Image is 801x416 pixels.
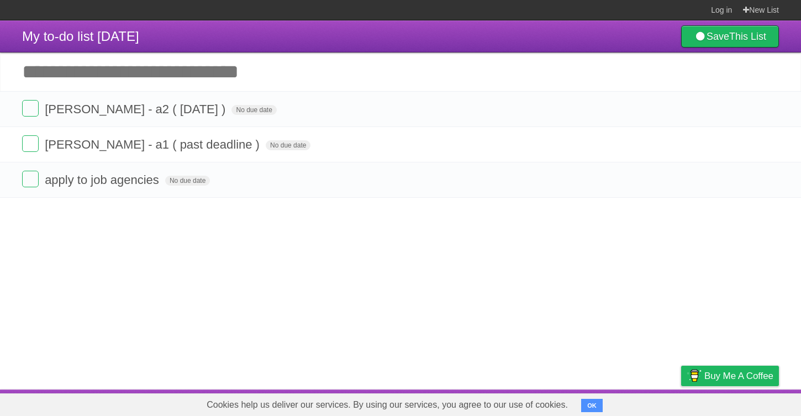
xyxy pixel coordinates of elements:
[667,392,695,413] a: Privacy
[231,105,276,115] span: No due date
[581,399,603,412] button: OK
[571,392,615,413] a: Developers
[534,392,557,413] a: About
[687,366,702,385] img: Buy me a coffee
[45,173,162,187] span: apply to job agencies
[729,31,766,42] b: This List
[681,366,779,386] a: Buy me a coffee
[22,171,39,187] label: Done
[266,140,310,150] span: No due date
[22,29,139,44] span: My to-do list [DATE]
[165,176,210,186] span: No due date
[22,135,39,152] label: Done
[45,102,228,116] span: [PERSON_NAME] - a2 ( [DATE] )
[22,100,39,117] label: Done
[45,138,262,151] span: [PERSON_NAME] - a1 ( past deadline )
[629,392,654,413] a: Terms
[196,394,579,416] span: Cookies help us deliver our services. By using our services, you agree to our use of cookies.
[704,366,773,386] span: Buy me a coffee
[681,25,779,48] a: SaveThis List
[709,392,779,413] a: Suggest a feature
